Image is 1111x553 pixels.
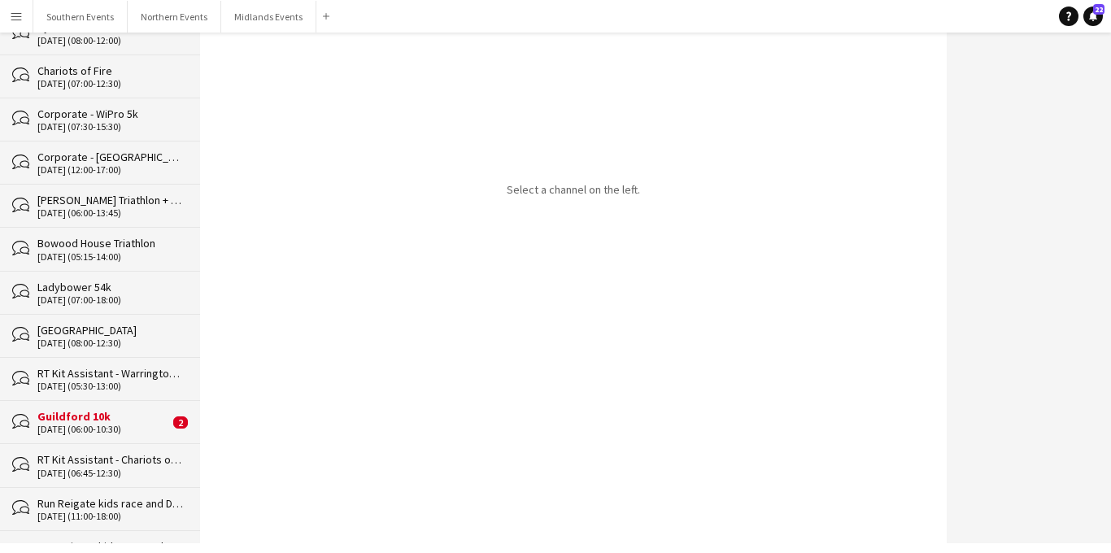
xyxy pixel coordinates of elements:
p: Select a channel on the left. [507,182,640,197]
div: [DATE] (06:00-13:45) [37,207,184,219]
div: [DATE] (05:30-13:00) [37,381,184,392]
div: [DATE] (08:00-12:00) [37,35,184,46]
div: Corporate - [GEOGRAPHIC_DATA] Global 5k [37,150,184,164]
div: RT Kit Assistant - Chariots of Fire [37,452,184,467]
div: Chariots of Fire [37,63,184,78]
div: Guildford 10k [37,409,169,424]
div: Ladybower 54k [37,280,184,294]
div: [DATE] (06:00-10:30) [37,424,169,435]
div: Run Reigate kids race and Derig [37,496,184,511]
span: 2 [173,416,188,429]
div: [PERSON_NAME] Triathlon + Run [37,193,184,207]
div: [GEOGRAPHIC_DATA] [37,323,184,337]
div: [DATE] (07:00-18:00) [37,294,184,306]
div: [DATE] (07:30-15:30) [37,121,184,133]
div: [DATE] (07:00-12:30) [37,78,184,89]
div: [DATE] (12:00-17:00) [37,164,184,176]
div: Corporate - WiPro 5k [37,107,184,121]
button: Southern Events [33,1,128,33]
div: [DATE] (11:00-18:00) [37,511,184,522]
a: 22 [1083,7,1103,26]
div: Bowood House Triathlon [37,236,184,250]
button: Midlands Events [221,1,316,33]
div: [DATE] (08:00-12:30) [37,337,184,349]
span: 22 [1093,4,1104,15]
div: RT Kit Assistant - Warrington Running Festival [37,366,184,381]
button: Northern Events [128,1,221,33]
div: [DATE] (06:45-12:30) [37,468,184,479]
div: [DATE] (05:15-14:00) [37,251,184,263]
